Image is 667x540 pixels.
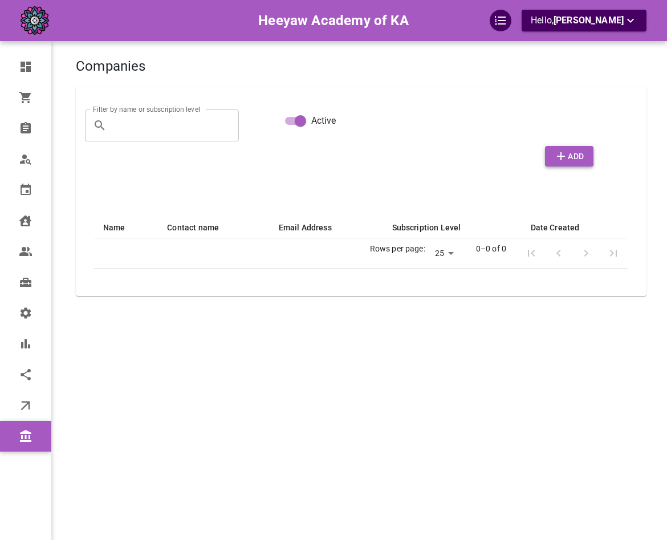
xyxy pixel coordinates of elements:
th: Subscription Level [383,217,522,238]
img: company-logo [21,6,49,35]
th: Contact name [158,217,269,238]
span: [PERSON_NAME] [554,15,624,26]
th: Email Address [270,217,383,238]
select: Rows per page [430,245,458,262]
label: Filter by name or subscription level [93,104,200,114]
p: Hello, [531,14,637,28]
p: 0–0 of 0 [476,243,506,254]
h6: Heeyaw Academy of KA [258,10,409,31]
th: Date Created [522,217,628,238]
button: Hello,[PERSON_NAME] [522,10,646,31]
p: Rows per page: [370,243,425,254]
button: Add [545,146,593,167]
div: QuickStart Guide [490,10,511,31]
h4: Companies [76,58,646,75]
th: Name [94,217,158,238]
span: Active [311,114,336,128]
